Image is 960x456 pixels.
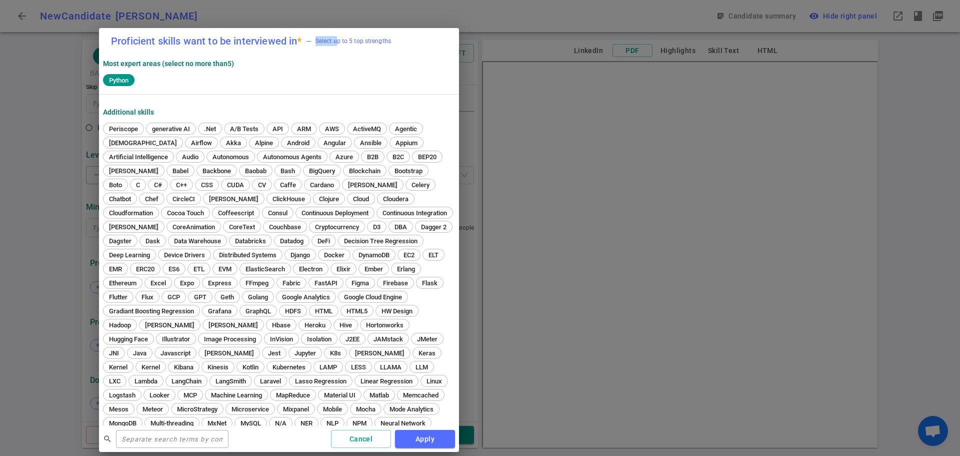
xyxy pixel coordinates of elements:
span: Blockchain [345,167,384,175]
span: [PERSON_NAME] [105,223,162,231]
span: Artificial Intelligence [105,153,171,161]
span: B2B [363,153,382,161]
span: Distributed Systems [215,251,280,259]
span: Elixir [333,265,354,273]
span: Flutter [105,293,131,301]
span: Bootstrap [391,167,426,175]
span: ARM [293,125,314,133]
label: Proficient skills want to be interviewed in [111,36,302,46]
span: Appium [392,139,421,147]
span: Kotlin [239,363,262,371]
span: ActiveMQ [349,125,384,133]
span: Figma [348,279,372,287]
span: HTML5 [343,307,371,315]
span: Android [283,139,313,147]
span: Material UI [320,391,359,399]
span: Jupyter [291,349,319,357]
span: Flux [138,293,157,301]
span: NER [297,419,316,427]
span: BigQuery [305,167,338,175]
span: GPT [190,293,210,301]
span: Expo [176,279,197,287]
span: Hbase [268,321,294,329]
button: Apply [395,430,455,448]
span: Boto [105,181,125,189]
span: Akka [222,139,244,147]
span: Ember [361,265,386,273]
span: Looker [146,391,173,399]
span: FFmpeg [242,279,272,287]
span: Gradiant Boosting Regression [105,307,197,315]
span: Celery [408,181,433,189]
span: Data Warehouse [170,237,224,245]
span: Datadog [276,237,307,245]
span: Linux [423,377,445,385]
span: Decision Tree Regression [340,237,421,245]
span: Databricks [231,237,269,245]
span: Ethereum [105,279,140,287]
span: JAMstack [370,335,406,343]
span: Python [105,77,132,84]
span: Erlang [393,265,418,273]
span: EMR [105,265,125,273]
span: D3 [369,223,384,231]
span: MapReduce [272,391,313,399]
span: Logstash [105,391,139,399]
span: ElasticSearch [242,265,288,273]
span: HDFS [281,307,304,315]
span: [PERSON_NAME] [351,349,408,357]
span: Clojure [315,195,342,203]
span: Express [204,279,235,287]
span: HW Design [378,307,416,315]
span: GCP [164,293,183,301]
span: ELT [425,251,442,259]
span: MongoDB [105,419,140,427]
span: Isolation [303,335,335,343]
span: Multi-threading [147,419,197,427]
span: LangSmith [212,377,249,385]
span: MicroStrategy [173,405,221,413]
span: Babel [169,167,192,175]
span: N/A [271,419,290,427]
span: C# [150,181,165,189]
span: Hortonworks [362,321,407,329]
span: Mixpanel [279,405,312,413]
span: LXC [105,377,124,385]
span: MCP [180,391,200,399]
span: Java [129,349,150,357]
span: Cloudformation [105,209,156,217]
span: API [269,125,286,133]
span: Periscope [105,125,141,133]
span: Cloudera [379,195,412,203]
span: Kubernetes [269,363,309,371]
span: [DEMOGRAPHIC_DATA] [105,139,180,147]
span: Audio [178,153,202,161]
span: BEP20 [414,153,440,161]
span: HTML [311,307,336,315]
span: [PERSON_NAME] [105,167,162,175]
strong: Additional Skills [103,108,154,116]
span: NLP [323,419,342,427]
span: Mesos [105,405,132,413]
span: Geth [217,293,237,301]
span: Select up to 5 top strengths [306,36,391,46]
span: [PERSON_NAME] [205,321,261,329]
span: Golang [244,293,271,301]
span: Matlab [366,391,392,399]
div: — [306,36,311,46]
span: AWS [321,125,342,133]
span: Google Analytics [278,293,333,301]
span: NPM [349,419,370,427]
span: EVM [215,265,235,273]
span: Mocha [352,405,379,413]
span: C [132,181,143,189]
span: Grafana [204,307,235,315]
span: Consul [264,209,291,217]
span: [PERSON_NAME] [205,195,262,203]
span: Laravel [256,377,284,385]
span: MySQL [237,419,264,427]
span: Hive [336,321,355,329]
span: Image Processing [200,335,259,343]
span: DBA [391,223,410,231]
span: ETL [190,265,208,273]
